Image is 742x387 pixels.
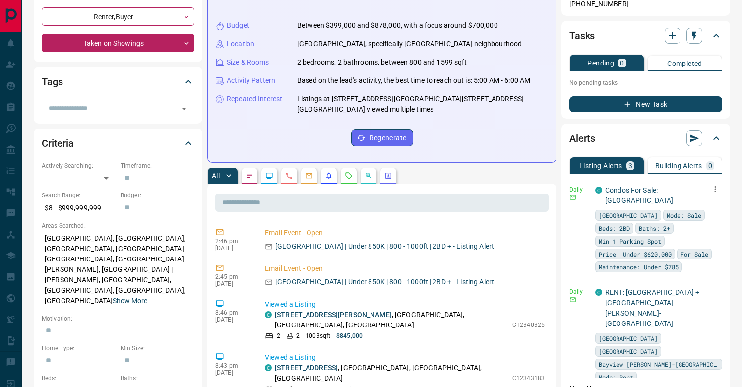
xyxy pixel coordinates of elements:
a: [STREET_ADDRESS] [275,364,338,372]
span: Bayview [PERSON_NAME]-[GEOGRAPHIC_DATA] [599,359,719,369]
p: Budget [227,20,249,31]
p: Viewed a Listing [265,299,545,310]
p: 3 [628,162,632,169]
h2: Alerts [569,130,595,146]
p: Repeated Interest [227,94,282,104]
p: Listing Alerts [579,162,622,169]
p: 0 [708,162,712,169]
h2: Tasks [569,28,595,44]
svg: Agent Actions [384,172,392,180]
p: 8:43 pm [215,362,250,369]
p: Min Size: [121,344,194,353]
p: , [GEOGRAPHIC_DATA], [GEOGRAPHIC_DATA], [GEOGRAPHIC_DATA] [275,310,507,330]
p: [GEOGRAPHIC_DATA] | Under 850K | 800 - 1000ft | 2BD + - Listing Alert [275,277,494,287]
svg: Opportunities [365,172,372,180]
div: condos.ca [265,311,272,318]
p: C12340325 [512,321,545,329]
svg: Email [569,194,576,201]
p: Home Type: [42,344,116,353]
p: 8:46 pm [215,309,250,316]
p: [DATE] [215,280,250,287]
p: 2 bedrooms, 2 bathrooms, between 800 and 1599 sqft [297,57,467,67]
svg: Emails [305,172,313,180]
div: Alerts [569,127,722,150]
div: Renter , Buyer [42,7,194,26]
svg: Calls [285,172,293,180]
p: All [212,172,220,179]
svg: Requests [345,172,353,180]
p: $8 - $999,999,999 [42,200,116,216]
span: For Sale [680,249,708,259]
div: condos.ca [595,187,602,193]
div: Tasks [569,24,722,48]
button: Open [177,102,191,116]
p: Motivation: [42,314,194,323]
p: Completed [667,60,702,67]
span: Baths: 2+ [639,223,670,233]
svg: Email [569,296,576,303]
div: Tags [42,70,194,94]
p: Daily [569,287,589,296]
p: Between $399,000 and $878,000, with a focus around $700,000 [297,20,498,31]
p: 2:45 pm [215,273,250,280]
span: Price: Under $620,000 [599,249,672,259]
p: Budget: [121,191,194,200]
div: condos.ca [595,289,602,296]
span: [GEOGRAPHIC_DATA] [599,210,658,220]
p: No pending tasks [569,75,722,90]
p: Daily [569,185,589,194]
p: [GEOGRAPHIC_DATA], [GEOGRAPHIC_DATA], [GEOGRAPHIC_DATA], [GEOGRAPHIC_DATA]-[GEOGRAPHIC_DATA], [GE... [42,230,194,309]
span: Beds: 2BD [599,223,630,233]
p: 2 [277,331,280,340]
p: 2:46 pm [215,238,250,245]
svg: Notes [246,172,253,180]
div: Taken on Showings [42,34,194,52]
span: [GEOGRAPHIC_DATA] [599,333,658,343]
button: Show More [113,296,147,306]
p: Size & Rooms [227,57,269,67]
p: Based on the lead's activity, the best time to reach out is: 5:00 AM - 6:00 AM [297,75,530,86]
p: [DATE] [215,369,250,376]
p: Areas Searched: [42,221,194,230]
span: [GEOGRAPHIC_DATA] [599,346,658,356]
span: Min 1 Parking Spot [599,236,661,246]
p: C12343183 [512,374,545,383]
h2: Tags [42,74,62,90]
div: Criteria [42,131,194,155]
p: Email Event - Open [265,263,545,274]
p: Email Event - Open [265,228,545,238]
p: [GEOGRAPHIC_DATA] | Under 850K | 800 - 1000ft | 2BD + - Listing Alert [275,241,494,252]
p: Viewed a Listing [265,352,545,363]
p: Building Alerts [655,162,702,169]
a: RENT: [GEOGRAPHIC_DATA] + [GEOGRAPHIC_DATA][PERSON_NAME]-[GEOGRAPHIC_DATA] [605,288,699,327]
span: Maintenance: Under $785 [599,262,679,272]
span: Mode: Sale [667,210,701,220]
a: [STREET_ADDRESS][PERSON_NAME] [275,311,392,319]
p: [DATE] [215,245,250,252]
p: Listings at [STREET_ADDRESS][GEOGRAPHIC_DATA][STREET_ADDRESS][GEOGRAPHIC_DATA] viewed multiple times [297,94,548,115]
p: Search Range: [42,191,116,200]
p: $845,000 [336,331,363,340]
p: Location [227,39,254,49]
h2: Criteria [42,135,74,151]
p: 0 [620,60,624,66]
button: Regenerate [351,129,413,146]
p: Activity Pattern [227,75,275,86]
p: Pending [587,60,614,66]
p: Baths: [121,374,194,383]
p: 1003 sqft [306,331,330,340]
a: Condos For Sale: [GEOGRAPHIC_DATA] [605,186,673,204]
p: [DATE] [215,316,250,323]
span: Mode: Rent [599,372,633,382]
p: 2 [296,331,300,340]
svg: Listing Alerts [325,172,333,180]
div: condos.ca [265,364,272,371]
p: Timeframe: [121,161,194,170]
svg: Lead Browsing Activity [265,172,273,180]
button: New Task [569,96,722,112]
p: Actively Searching: [42,161,116,170]
p: Beds: [42,374,116,383]
p: , [GEOGRAPHIC_DATA], [GEOGRAPHIC_DATA], [GEOGRAPHIC_DATA] [275,363,507,384]
p: [GEOGRAPHIC_DATA], specifically [GEOGRAPHIC_DATA] neighbourhood [297,39,522,49]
